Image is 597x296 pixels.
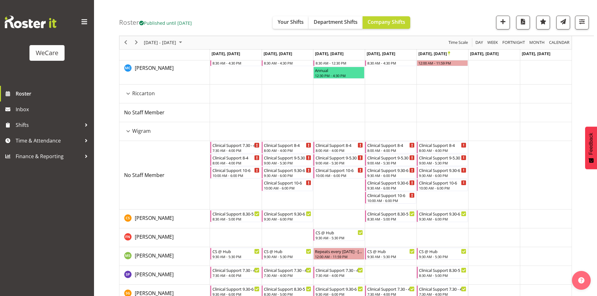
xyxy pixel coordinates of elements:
span: [PERSON_NAME] [135,271,174,278]
div: Clinical Support 9.30-6 [212,286,260,292]
div: previous period [120,36,131,49]
span: calendar [548,39,570,47]
div: Clinical Support 9.30-6 [264,167,311,173]
div: 10:00 AM - 6:00 PM [367,198,415,203]
a: [PERSON_NAME] [135,233,174,241]
div: Clinical Support 7.30 - 4 [212,142,260,148]
div: Clinical Support 8-4 [367,142,415,148]
span: [DATE], [DATE] [212,51,240,56]
span: Feedback [588,133,594,155]
button: Send a list of all shifts for the selected filtered period to all rostered employees. [556,16,570,29]
div: No Staff Member"s event - Clinical Support 8-4 Begin From Tuesday, October 21, 2025 at 8:00:00 AM... [262,142,313,153]
h4: Roster [119,19,192,26]
span: Riccarton [132,90,155,97]
div: 12:00 AM - 11:59 PM [418,60,466,65]
div: Clinical Support 8-4 [264,142,311,148]
td: Firdous Naqvi resource [119,228,210,247]
div: 7:30 AM - 4:00 PM [316,273,363,278]
div: 9:30 AM - 6:00 PM [367,185,415,190]
div: 8:00 AM - 4:00 PM [212,160,260,165]
div: 7:30 AM - 4:00 PM [212,148,260,153]
div: Clinical Support 7.30 - 4 [367,286,415,292]
button: Filter Shifts [575,16,589,29]
span: [DATE], [DATE] [470,51,499,56]
td: Riccarton resource [119,85,210,103]
div: 9:30 AM - 6:00 PM [419,216,466,221]
div: 9:30 AM - 5:30 PM [419,254,466,259]
img: help-xxl-2.png [578,277,584,283]
button: Time Scale [448,39,469,47]
div: Sabnam Pun"s event - Clinical Support 7.30 - 4 Begin From Tuesday, October 21, 2025 at 7:30:00 AM... [262,267,313,278]
div: Clinical Support 7.30 - 4 [212,267,260,273]
button: Fortnight [501,39,526,47]
div: Clinical Support 10-6 [419,179,466,186]
div: Clinical Support 8-4 [316,142,363,148]
div: CS @ Hub [212,248,260,254]
div: WeCare [36,48,58,58]
span: Wigram [132,127,151,135]
a: [PERSON_NAME] [135,214,174,222]
span: Your Shifts [278,18,304,25]
div: Firdous Naqvi"s event - CS @ Hub Begin From Wednesday, October 22, 2025 at 9:30:00 AM GMT+13:00 E... [313,229,364,241]
span: [PERSON_NAME] [135,252,174,259]
div: Sabnam Pun"s event - Clinical Support 7.30 - 4 Begin From Wednesday, October 22, 2025 at 7:30:00 ... [313,267,364,278]
button: Download a PDF of the roster according to the set date range. [516,16,530,29]
span: Department Shifts [314,18,358,25]
div: Clinical Support 9-5.30 [367,154,415,161]
div: 10:00 AM - 6:00 PM [264,185,311,190]
button: Feedback - Show survey [585,127,597,169]
div: 9:00 AM - 5:30 PM [419,160,466,165]
div: No Staff Member"s event - Clinical Support 8-4 Begin From Monday, October 20, 2025 at 8:00:00 AM ... [210,154,261,166]
div: Mehreen Sardar"s event - Repeats every wednesday - Mehreen Sardar Begin From Wednesday, October 2... [313,248,364,260]
div: No Staff Member"s event - Clinical Support 9.30-6 Begin From Thursday, October 23, 2025 at 9:30:0... [365,167,416,179]
div: No Staff Member"s event - Clinical Support 10-6 Begin From Friday, October 24, 2025 at 10:00:00 A... [417,179,468,191]
div: Catherine Stewart"s event - Clinical Support 8.30-5 Begin From Monday, October 20, 2025 at 8:30:0... [210,210,261,222]
span: Time & Attendance [16,136,81,145]
div: Clinical Support 9-5.30 [316,154,363,161]
span: Roster [16,89,91,98]
div: No Staff Member"s event - Clinical Support 7.30 - 4 Begin From Monday, October 20, 2025 at 7:30:0... [210,142,261,153]
div: 9:30 AM - 6:00 PM [367,173,415,178]
div: CS @ Hub [419,248,466,254]
div: 7:30 AM - 4:00 PM [264,273,311,278]
div: Clinical Support 9.30-6 [316,286,363,292]
div: 9:30 AM - 5:30 PM [367,254,415,259]
div: 9:30 AM - 5:30 PM [264,254,311,259]
td: Catherine Stewart resource [119,210,210,228]
span: [DATE], [DATE] [315,51,343,56]
a: No Staff Member [124,171,165,179]
div: No Staff Member"s event - Clinical Support 8-4 Begin From Wednesday, October 22, 2025 at 8:00:00 ... [313,142,364,153]
span: [PERSON_NAME] [135,233,174,240]
span: [DATE] - [DATE] [143,39,177,47]
td: Mehreen Sardar resource [119,247,210,266]
span: Published until [DATE] [139,20,192,26]
div: 8:30 AM - 5:00 PM [419,273,466,278]
span: Inbox [16,105,91,114]
div: Clinical Support 9.30-6 [367,167,415,173]
div: Clinical Support 9.30-6 [367,179,415,186]
div: 9:30 AM - 6:00 PM [419,173,466,178]
button: Month [548,39,571,47]
span: Fortnight [502,39,526,47]
div: Clinical Support 8.30-5 [419,267,466,273]
div: No Staff Member"s event - Clinical Support 10-6 Begin From Wednesday, October 22, 2025 at 10:00:0... [313,167,364,179]
button: Timeline Day [474,39,484,47]
a: [PERSON_NAME] [135,252,174,259]
span: [PERSON_NAME] [135,65,174,71]
div: Mary Childs"s event - Annual Begin From Wednesday, October 22, 2025 at 12:30:00 PM GMT+13:00 Ends... [313,67,364,79]
button: Next [132,39,141,47]
div: 8:30 AM - 5:00 PM [367,216,415,221]
a: No Staff Member [124,109,165,116]
div: 12:00 AM - 11:59 PM [315,254,363,259]
span: [PERSON_NAME] [135,215,174,221]
button: Timeline Week [486,39,499,47]
div: No Staff Member"s event - Clinical Support 9.30-6 Begin From Tuesday, October 21, 2025 at 9:30:00... [262,167,313,179]
div: Mehreen Sardar"s event - CS @ Hub Begin From Monday, October 20, 2025 at 9:30:00 AM GMT+13:00 End... [210,248,261,260]
div: 12:30 PM - 4:30 PM [315,73,363,78]
div: 8:30 AM - 4:30 PM [212,60,260,65]
button: Company Shifts [363,16,410,29]
div: 9:30 AM - 6:00 PM [264,216,311,221]
span: [DATE], [DATE] [367,51,395,56]
div: Catherine Stewart"s event - Clinical Support 9.30-6 Begin From Friday, October 24, 2025 at 9:30:0... [417,210,468,222]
